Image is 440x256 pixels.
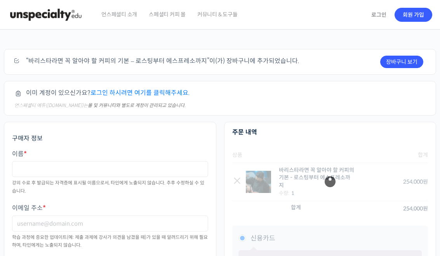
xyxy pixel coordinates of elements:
div: 강의 수료 후 발급되는 자격증에 표시될 이름으로서, 타인에게 노출되지 않습니다. 추후 수정하실 수 있습니다. [12,179,208,195]
h3: 주문 내역 [232,128,428,137]
div: 이미 계정이 있으신가요? [4,81,436,116]
h3: 구매자 정보 [12,134,208,143]
div: 학습 과정에 중요한 업데이트(예: 제출 과제에 강사가 의견을 남겼을 때)가 있을 때 알려드리기 위해 필요하며, 타인에게는 노출되지 않습니다. [12,233,208,249]
a: 장바구니 보기 [380,56,423,68]
a: 로그인 하시려면 여기를 클릭해주세요. [90,89,190,97]
abbr: 필수 [43,204,46,212]
div: “바리스타라면 꼭 알아야 할 커피의 기본 – 로스팅부터 에스프레소까지”이(가) 장바구니에 추가되었습니다. [4,49,436,75]
a: 로그인 [367,6,391,24]
label: 이름 [12,151,208,158]
label: 이메일 주소 [12,205,208,212]
strong: 몰 및 커뮤니티와 별도로 계정이 관리되고 있습니다. [88,102,186,108]
div: 언스페셜티 에듀([DOMAIN_NAME])는 [14,102,423,109]
input: username@domain.com [12,216,208,231]
a: 회원 가입 [395,8,432,22]
abbr: 필수 [24,150,27,158]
